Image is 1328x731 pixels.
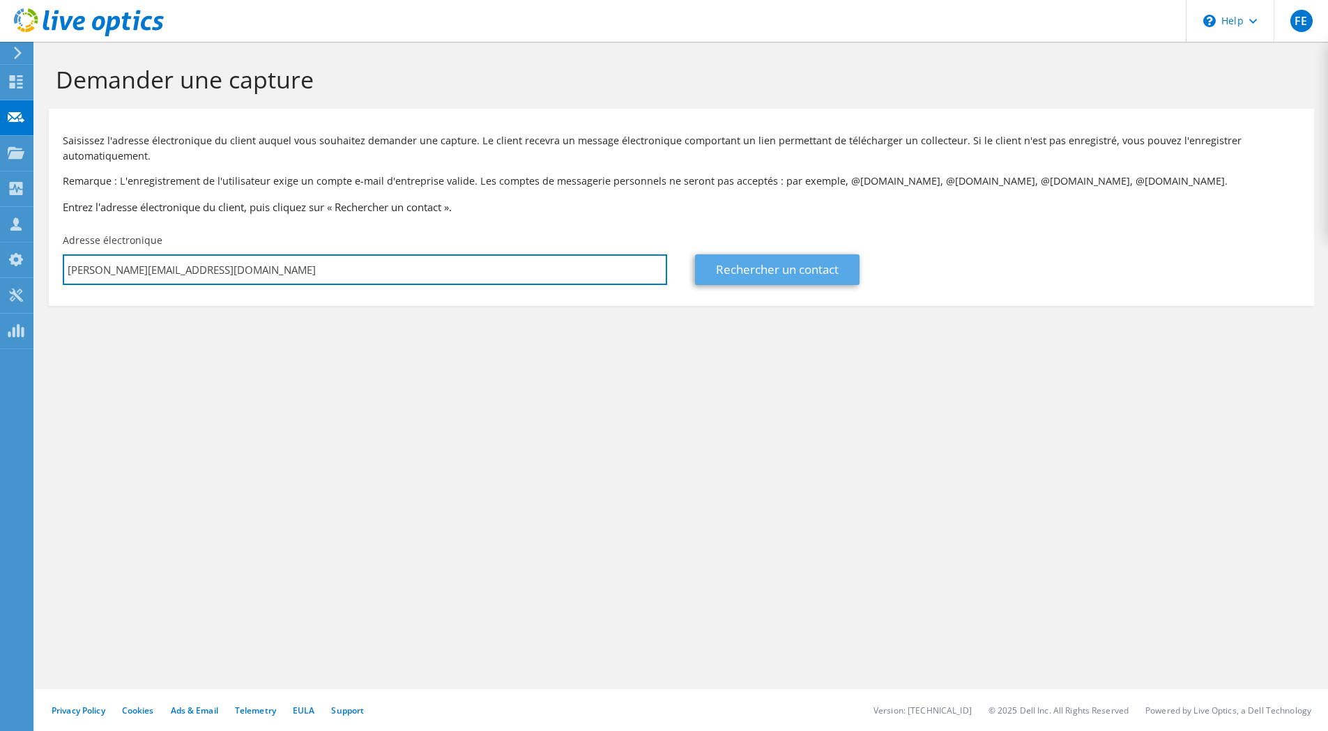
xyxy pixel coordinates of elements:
span: FE [1290,10,1313,32]
svg: \n [1203,15,1216,27]
a: Ads & Email [171,705,218,716]
label: Adresse électronique [63,233,162,247]
li: Powered by Live Optics, a Dell Technology [1145,705,1311,716]
a: Rechercher un contact [695,254,860,285]
a: Support [331,705,364,716]
h3: Entrez l'adresse électronique du client, puis cliquez sur « Rechercher un contact ». [63,199,1300,215]
p: Remarque : L'enregistrement de l'utilisateur exige un compte e-mail d'entreprise valide. Les comp... [63,174,1300,189]
a: Telemetry [235,705,276,716]
a: EULA [293,705,314,716]
li: © 2025 Dell Inc. All Rights Reserved [989,705,1129,716]
h1: Demander une capture [56,65,1300,94]
a: Cookies [122,705,154,716]
li: Version: [TECHNICAL_ID] [873,705,972,716]
a: Privacy Policy [52,705,105,716]
p: Saisissez l'adresse électronique du client auquel vous souhaitez demander une capture. Le client ... [63,133,1300,164]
